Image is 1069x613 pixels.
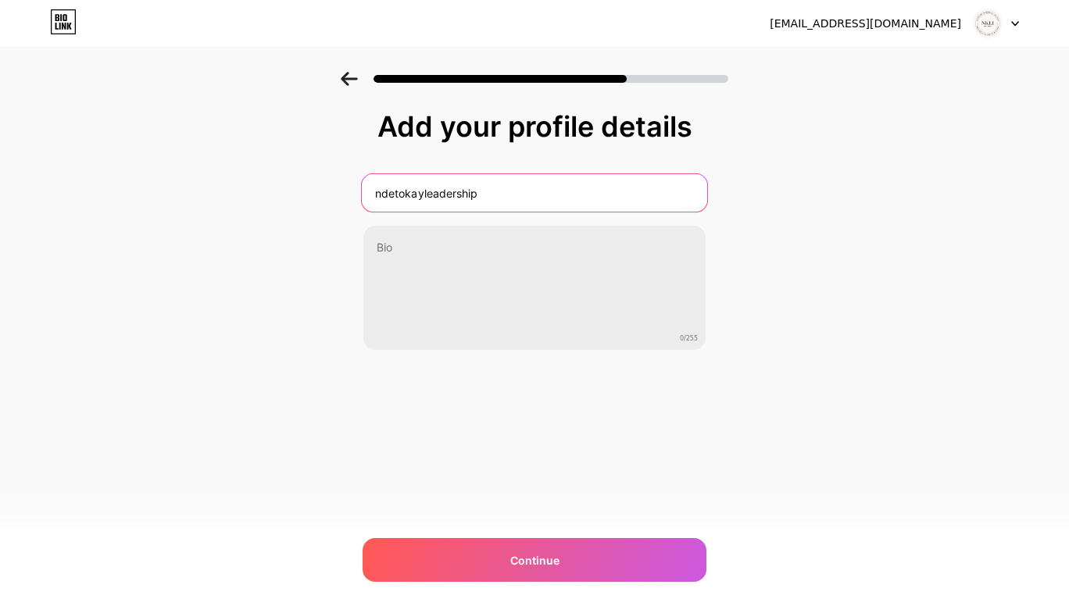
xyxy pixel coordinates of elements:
div: Add your profile details [370,111,699,142]
div: [EMAIL_ADDRESS][DOMAIN_NAME] [770,16,961,32]
span: Continue [510,552,560,568]
img: ndetokayleadership [973,9,1003,38]
input: Your name [362,174,707,212]
span: 0/255 [680,334,698,344]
